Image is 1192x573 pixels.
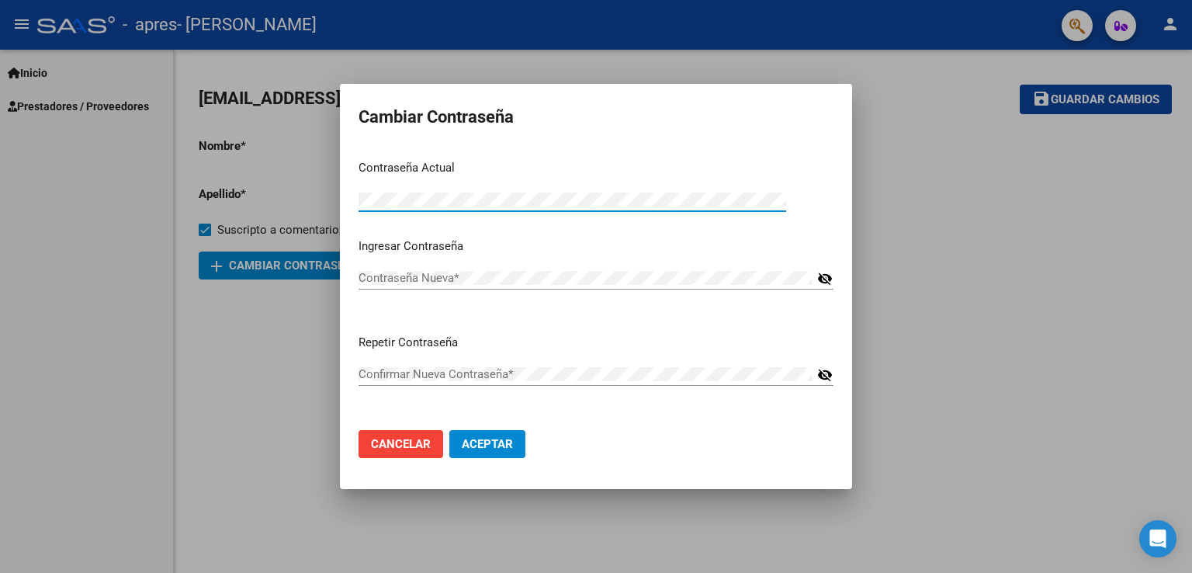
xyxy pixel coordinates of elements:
mat-icon: visibility_off [817,269,833,288]
p: Repetir Contraseña [359,334,833,352]
button: Aceptar [449,430,525,458]
h2: Cambiar Contraseña [359,102,833,132]
div: Open Intercom Messenger [1139,520,1176,557]
span: Aceptar [462,437,513,451]
p: Contraseña Actual [359,159,833,177]
button: Cancelar [359,430,443,458]
span: Cancelar [371,437,431,451]
mat-icon: visibility_off [817,366,833,384]
p: Ingresar Contraseña [359,238,833,255]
